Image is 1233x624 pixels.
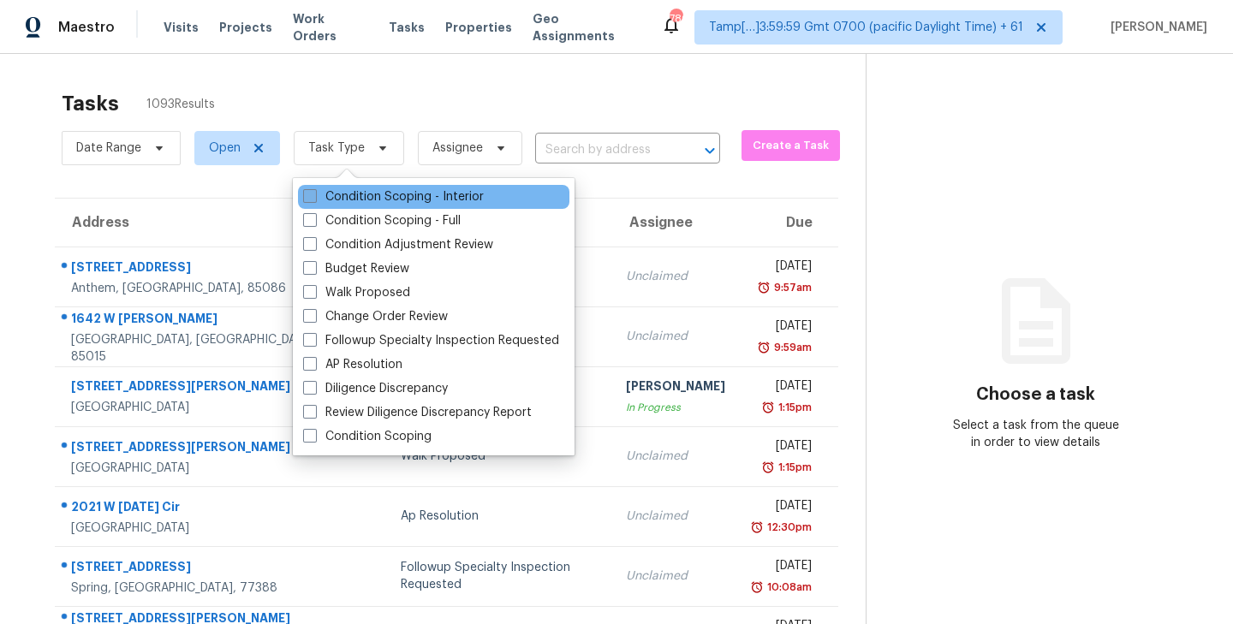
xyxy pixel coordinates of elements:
[303,260,409,277] label: Budget Review
[432,140,483,157] span: Assignee
[753,557,812,579] div: [DATE]
[71,377,325,399] div: [STREET_ADDRESS][PERSON_NAME]
[771,339,812,356] div: 9:59am
[71,520,325,537] div: [GEOGRAPHIC_DATA]
[698,139,722,163] button: Open
[951,417,1121,451] div: Select a task from the queue in order to view details
[303,284,410,301] label: Walk Proposed
[55,199,339,247] th: Address
[303,428,432,445] label: Condition Scoping
[303,332,559,349] label: Followup Specialty Inspection Requested
[709,19,1023,36] span: Tamp[…]3:59:59 Gmt 0700 (pacific Daylight Time) + 61
[303,308,448,325] label: Change Order Review
[146,96,215,113] span: 1093 Results
[757,339,771,356] img: Overdue Alarm Icon
[750,579,764,596] img: Overdue Alarm Icon
[771,279,812,296] div: 9:57am
[71,579,325,597] div: Spring, [GEOGRAPHIC_DATA], 77388
[71,331,325,365] div: [GEOGRAPHIC_DATA], [GEOGRAPHIC_DATA], 85015
[71,558,325,579] div: [STREET_ADDRESS]
[626,268,725,285] div: Unclaimed
[303,356,402,373] label: AP Resolution
[303,212,461,229] label: Condition Scoping - Full
[775,399,812,416] div: 1:15pm
[753,437,812,459] div: [DATE]
[303,380,448,397] label: Diligence Discrepancy
[753,258,812,279] div: [DATE]
[71,460,325,477] div: [GEOGRAPHIC_DATA]
[535,137,672,163] input: Search by address
[164,19,199,36] span: Visits
[303,236,493,253] label: Condition Adjustment Review
[976,386,1095,403] h3: Choose a task
[753,377,812,399] div: [DATE]
[764,519,812,536] div: 12:30pm
[401,508,599,525] div: Ap Resolution
[775,459,812,476] div: 1:15pm
[303,188,484,205] label: Condition Scoping - Interior
[761,399,775,416] img: Overdue Alarm Icon
[626,508,725,525] div: Unclaimed
[71,310,325,331] div: 1642 W [PERSON_NAME]
[761,459,775,476] img: Overdue Alarm Icon
[753,318,812,339] div: [DATE]
[293,10,368,45] span: Work Orders
[750,519,764,536] img: Overdue Alarm Icon
[401,559,599,593] div: Followup Specialty Inspection Requested
[626,399,725,416] div: In Progress
[753,497,812,519] div: [DATE]
[533,10,640,45] span: Geo Assignments
[401,448,599,465] div: Walk Proposed
[757,279,771,296] img: Overdue Alarm Icon
[626,377,725,399] div: [PERSON_NAME]
[219,19,272,36] span: Projects
[626,448,725,465] div: Unclaimed
[764,579,812,596] div: 10:08am
[209,140,241,157] span: Open
[739,199,838,247] th: Due
[626,328,725,345] div: Unclaimed
[71,438,325,460] div: [STREET_ADDRESS][PERSON_NAME]
[71,399,325,416] div: [GEOGRAPHIC_DATA]
[1104,19,1207,36] span: [PERSON_NAME]
[742,130,840,161] button: Create a Task
[750,136,831,156] span: Create a Task
[62,95,119,112] h2: Tasks
[71,498,325,520] div: 2021 W [DATE] Cir
[445,19,512,36] span: Properties
[308,140,365,157] span: Task Type
[389,21,425,33] span: Tasks
[626,568,725,585] div: Unclaimed
[71,259,325,280] div: [STREET_ADDRESS]
[58,19,115,36] span: Maestro
[612,199,739,247] th: Assignee
[71,280,325,297] div: Anthem, [GEOGRAPHIC_DATA], 85086
[670,10,682,27] div: 780
[303,404,532,421] label: Review Diligence Discrepancy Report
[76,140,141,157] span: Date Range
